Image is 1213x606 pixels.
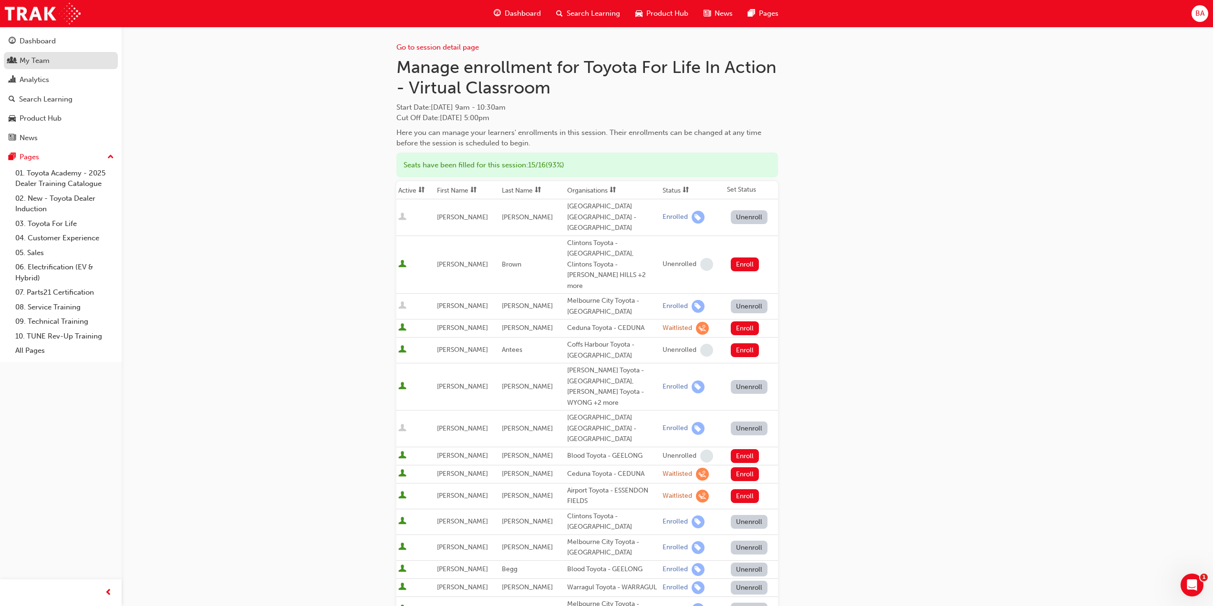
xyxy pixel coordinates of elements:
span: search-icon [9,95,15,104]
span: 1 [1200,574,1208,581]
button: Unenroll [731,581,768,595]
span: [PERSON_NAME] [437,565,488,573]
img: Trak [5,3,81,24]
a: 01. Toyota Academy - 2025 Dealer Training Catalogue [11,166,118,191]
span: people-icon [9,57,16,65]
button: DashboardMy TeamAnalyticsSearch LearningProduct HubNews [4,31,118,148]
span: [PERSON_NAME] [437,543,488,551]
span: Search Learning [567,8,620,19]
button: Unenroll [731,421,768,435]
h1: Manage enrollment for Toyota For Life In Action - Virtual Classroom [396,57,778,98]
span: news-icon [9,134,16,143]
div: Analytics [20,74,49,85]
span: [PERSON_NAME] [437,213,488,221]
div: Ceduna Toyota - CEDUNA [567,323,659,334]
span: [PERSON_NAME] [437,260,488,268]
div: Unenrolled [663,260,696,269]
span: [PERSON_NAME] [502,583,553,591]
a: My Team [4,52,118,70]
span: Begg [502,565,518,573]
span: Antees [502,346,522,354]
span: learningRecordVerb_ENROLL-icon [692,380,705,393]
button: Enroll [731,321,759,335]
span: learningRecordVerb_NONE-icon [700,344,713,357]
span: Dashboard [505,8,541,19]
span: Product Hub [646,8,688,19]
span: [PERSON_NAME] [437,470,488,478]
span: News [715,8,733,19]
a: Go to session detail page [396,43,479,51]
span: sorting-icon [418,186,425,195]
th: Toggle SortBy [396,181,435,199]
a: Analytics [4,71,118,89]
span: User is active [398,491,406,501]
span: guage-icon [494,8,501,20]
span: [PERSON_NAME] [502,517,553,525]
div: Enrolled [663,583,688,592]
a: 10. TUNE Rev-Up Training [11,329,118,344]
span: sorting-icon [610,186,616,195]
a: 04. Customer Experience [11,231,118,246]
div: Blood Toyota - GEELONG [567,564,659,575]
a: 07. Parts21 Certification [11,285,118,300]
a: 08. Service Training [11,300,118,315]
a: pages-iconPages [740,4,786,23]
a: search-iconSearch Learning [549,4,628,23]
span: BA [1195,8,1204,19]
span: [PERSON_NAME] [502,302,553,310]
span: learningRecordVerb_WAITLIST-icon [696,490,709,503]
button: Enroll [731,257,759,271]
span: User is active [398,583,406,592]
div: Product Hub [20,113,62,124]
div: Melbourne City Toyota - [GEOGRAPHIC_DATA] [567,537,659,558]
button: Enroll [731,467,759,481]
span: up-icon [107,151,114,164]
div: Enrolled [663,517,688,526]
a: Search Learning [4,91,118,108]
a: All Pages [11,343,118,358]
a: 09. Technical Training [11,314,118,329]
span: [PERSON_NAME] [502,452,553,460]
span: Cut Off Date : [DATE] 5:00pm [396,113,489,122]
div: Enrolled [663,543,688,552]
a: 06. Electrification (EV & Hybrid) [11,260,118,285]
span: [PERSON_NAME] [437,346,488,354]
span: Start Date : [396,102,778,113]
div: Waitlisted [663,470,692,479]
span: [PERSON_NAME] [502,424,553,432]
span: learningRecordVerb_ENROLL-icon [692,515,705,528]
span: car-icon [9,114,16,123]
span: pages-icon [748,8,755,20]
button: Pages [4,148,118,166]
span: learningRecordVerb_ENROLL-icon [692,211,705,224]
span: Brown [502,260,521,268]
div: Pages [20,152,39,163]
span: car-icon [635,8,643,20]
div: Ceduna Toyota - CEDUNA [567,469,659,480]
span: User is active [398,382,406,391]
th: Toggle SortBy [500,181,565,199]
div: My Team [20,55,50,66]
span: learningRecordVerb_WAITLIST-icon [696,468,709,481]
div: Blood Toyota - GEELONG [567,451,659,462]
th: Toggle SortBy [435,181,500,199]
button: Enroll [731,343,759,357]
span: [PERSON_NAME] [502,382,553,390]
div: Melbourne City Toyota - [GEOGRAPHIC_DATA] [567,296,659,317]
span: learningRecordVerb_ENROLL-icon [692,581,705,594]
div: Search Learning [19,94,73,105]
span: [PERSON_NAME] [437,517,488,525]
span: [PERSON_NAME] [502,543,553,551]
span: [PERSON_NAME] [502,492,553,500]
span: learningRecordVerb_ENROLL-icon [692,541,705,554]
span: [PERSON_NAME] [502,213,553,221]
div: Warragul Toyota - WARRAGUL [567,582,659,593]
span: chart-icon [9,76,16,84]
span: User is active [398,323,406,333]
div: Clintons Toyota - [GEOGRAPHIC_DATA], Clintons Toyota - [PERSON_NAME] HILLS +2 more [567,238,659,292]
div: Enrolled [663,424,688,433]
a: 05. Sales [11,246,118,260]
span: learningRecordVerb_ENROLL-icon [692,422,705,435]
span: sorting-icon [470,186,477,195]
a: guage-iconDashboard [486,4,549,23]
